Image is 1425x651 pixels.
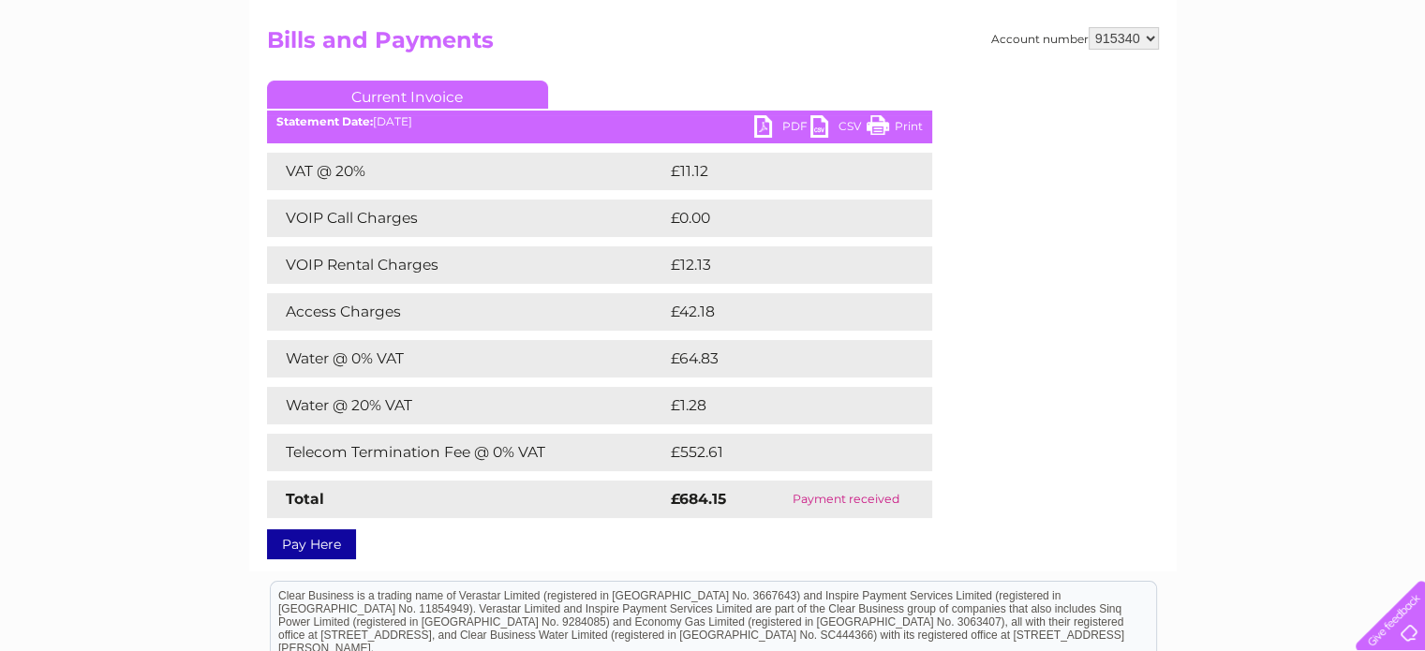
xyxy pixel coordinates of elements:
b: Statement Date: [276,114,373,128]
td: Access Charges [267,293,666,331]
div: [DATE] [267,115,932,128]
a: Energy [1142,80,1183,94]
a: Current Invoice [267,81,548,109]
td: VOIP Rental Charges [267,246,666,284]
td: £552.61 [666,434,898,471]
a: PDF [754,115,810,142]
td: £42.18 [666,293,893,331]
a: Telecoms [1195,80,1251,94]
a: Water [1095,80,1131,94]
a: Print [867,115,923,142]
td: Water @ 20% VAT [267,387,666,424]
td: £1.28 [666,387,886,424]
a: Contact [1300,80,1346,94]
td: Water @ 0% VAT [267,340,666,377]
td: Payment received [761,481,931,518]
a: Log out [1363,80,1407,94]
td: £11.12 [666,153,888,190]
td: £12.13 [666,246,890,284]
h2: Bills and Payments [267,27,1159,63]
td: £64.83 [666,340,895,377]
img: logo.png [50,49,145,106]
a: CSV [810,115,867,142]
td: Telecom Termination Fee @ 0% VAT [267,434,666,471]
td: VOIP Call Charges [267,200,666,237]
strong: £684.15 [671,490,726,508]
strong: Total [286,490,324,508]
div: Account number [991,27,1159,50]
a: Blog [1262,80,1289,94]
div: Clear Business is a trading name of Verastar Limited (registered in [GEOGRAPHIC_DATA] No. 3667643... [271,10,1156,91]
a: Pay Here [267,529,356,559]
td: VAT @ 20% [267,153,666,190]
a: 0333 014 3131 [1072,9,1201,33]
td: £0.00 [666,200,889,237]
